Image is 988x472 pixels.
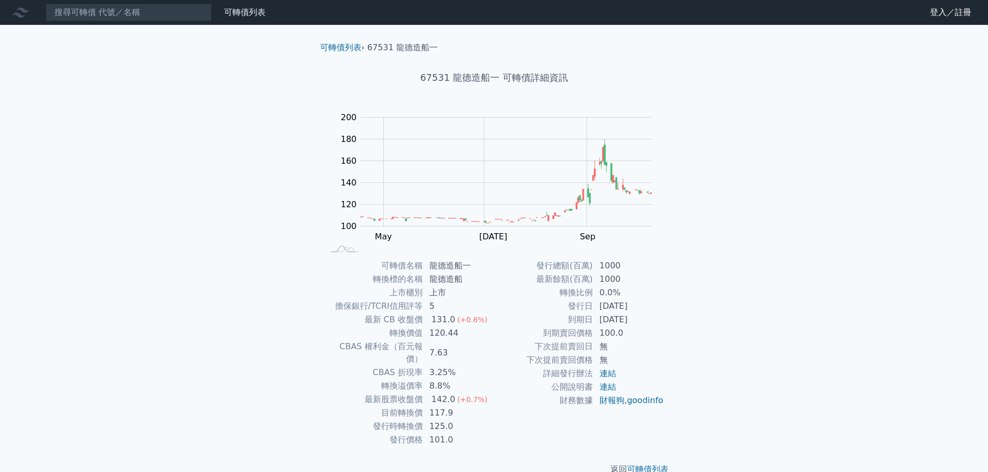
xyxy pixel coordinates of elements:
li: › [320,41,365,54]
td: 100.0 [593,326,664,340]
h1: 67531 龍德造船一 可轉債詳細資訊 [312,70,677,85]
td: CBAS 權利金（百元報價） [324,340,423,366]
tspan: [DATE] [479,232,507,241]
a: 財報狗 [600,395,624,405]
td: 無 [593,353,664,367]
td: 下次提前賣回價格 [494,353,593,367]
g: Chart [336,112,667,241]
td: 發行價格 [324,433,423,447]
a: 登入／註冊 [922,4,980,21]
td: 最新股票收盤價 [324,393,423,406]
td: 120.44 [423,326,494,340]
td: 125.0 [423,420,494,433]
td: 擔保銀行/TCRI信用評等 [324,299,423,313]
td: 3.25% [423,366,494,379]
li: 67531 龍德造船一 [367,41,438,54]
td: 財務數據 [494,394,593,407]
a: 連結 [600,368,616,378]
td: 發行時轉換價 [324,420,423,433]
td: 上市櫃別 [324,286,423,299]
td: [DATE] [593,299,664,313]
tspan: 180 [341,134,357,144]
td: 無 [593,340,664,353]
tspan: May [375,232,392,241]
td: 公開說明書 [494,380,593,394]
span: (+0.7%) [457,395,488,404]
td: 發行總額(百萬) [494,259,593,273]
td: 1000 [593,259,664,273]
td: 龍德造船一 [423,259,494,273]
tspan: 160 [341,156,357,166]
tspan: 140 [341,178,357,188]
a: goodinfo [627,395,663,405]
td: 轉換比例 [494,286,593,299]
td: 詳細發行辦法 [494,367,593,380]
td: 轉換溢價率 [324,379,423,393]
td: 轉換價值 [324,326,423,340]
td: 0.0% [593,286,664,299]
div: 142.0 [429,393,457,406]
tspan: 200 [341,112,357,122]
td: 101.0 [423,433,494,447]
td: 8.8% [423,379,494,393]
tspan: 100 [341,221,357,231]
td: 轉換標的名稱 [324,273,423,286]
td: 龍德造船 [423,273,494,286]
td: 117.9 [423,406,494,420]
span: (+0.6%) [457,316,488,324]
td: 最新 CB 收盤價 [324,313,423,326]
td: CBAS 折現率 [324,366,423,379]
tspan: Sep [580,232,595,241]
td: 目前轉換價 [324,406,423,420]
td: 最新餘額(百萬) [494,273,593,286]
a: 可轉債列表 [320,42,361,52]
div: 131.0 [429,313,457,326]
td: 下次提前賣回日 [494,340,593,353]
td: 發行日 [494,299,593,313]
td: 到期日 [494,313,593,326]
a: 連結 [600,382,616,392]
a: 可轉債列表 [224,7,266,17]
td: 上市 [423,286,494,299]
td: 1000 [593,273,664,286]
td: , [593,394,664,407]
td: 5 [423,299,494,313]
td: [DATE] [593,313,664,326]
tspan: 120 [341,199,357,209]
td: 到期賣回價格 [494,326,593,340]
td: 7.63 [423,340,494,366]
input: 搜尋可轉債 代號／名稱 [46,4,212,21]
td: 可轉債名稱 [324,259,423,273]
